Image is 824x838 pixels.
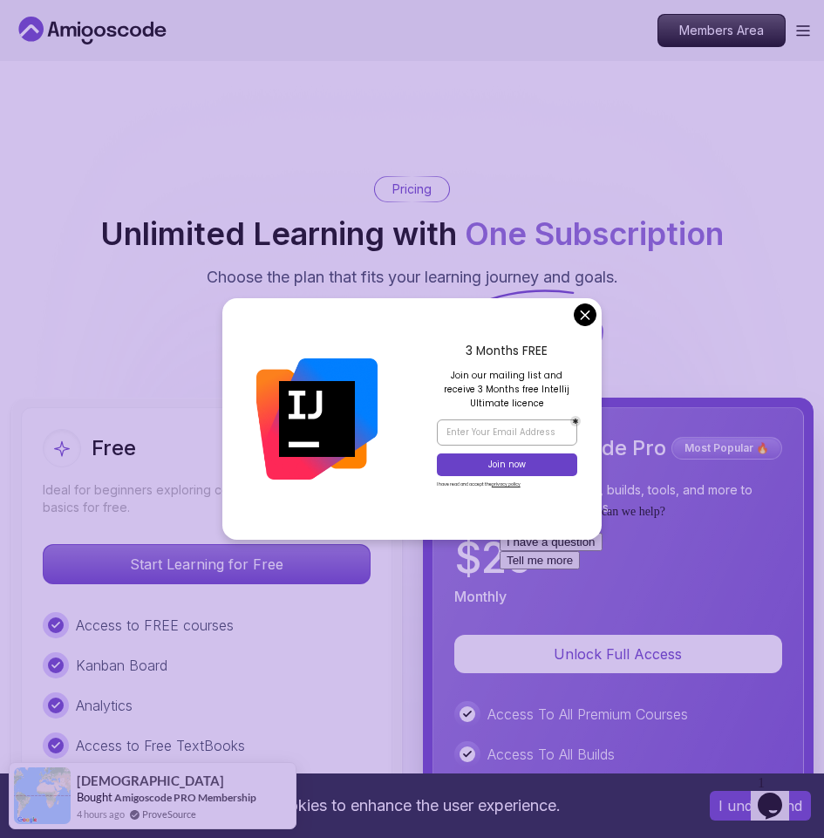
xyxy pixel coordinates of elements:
[674,439,780,457] p: Most Popular 🔥
[76,655,167,676] p: Kanban Board
[100,216,724,251] h2: Unlimited Learning with
[454,586,507,607] p: Monthly
[14,767,71,824] img: provesource social proof notification image
[7,7,321,117] div: 👋Hi! How can we help?I have a questionTell me more
[76,695,133,716] p: Analytics
[114,791,256,804] a: Amigoscode PRO Membership
[76,735,245,756] p: Access to Free TextBooks
[7,7,63,63] img: :wave:
[7,52,173,65] span: Hi! How can we help?
[7,80,110,99] button: I have a question
[710,791,811,821] button: Accept cookies
[207,265,618,290] p: Choose the plan that fits your learning journey and goals.
[657,14,786,47] a: Members Area
[43,544,371,584] button: Start Learning for Free
[7,99,87,117] button: Tell me more
[44,545,370,583] p: Start Learning for Free
[454,645,782,663] a: Unlock Full Access
[796,25,810,37] button: Open Menu
[43,481,371,516] p: Ideal for beginners exploring coding and learning the basics for free.
[142,807,196,821] a: ProveSource
[92,434,136,462] h2: Free
[454,635,782,673] button: Unlock Full Access
[751,768,807,821] iframe: chat widget
[487,704,688,725] p: Access To All Premium Courses
[77,773,224,788] span: [DEMOGRAPHIC_DATA]
[392,181,432,198] p: Pricing
[13,787,684,825] div: This website uses cookies to enhance the user experience.
[475,644,761,664] p: Unlock Full Access
[76,615,234,636] p: Access to FREE courses
[658,15,785,46] p: Members Area
[454,537,534,579] p: $ 29
[487,744,615,765] p: Access To All Builds
[493,453,807,760] iframe: chat widget
[465,215,724,253] span: One Subscription
[77,807,125,821] span: 4 hours ago
[77,790,112,804] span: Bought
[43,555,371,573] a: Start Learning for Free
